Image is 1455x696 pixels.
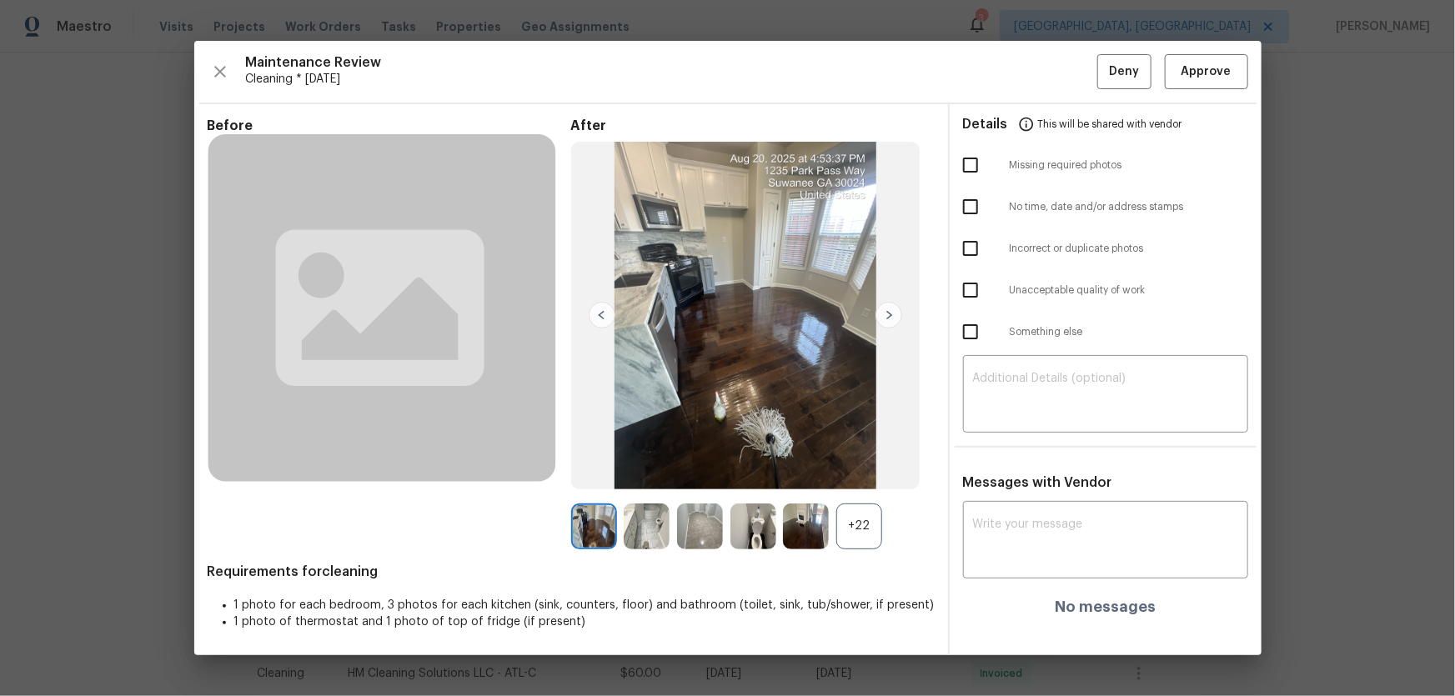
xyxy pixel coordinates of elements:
[589,302,615,328] img: left-chevron-button-url
[1109,62,1139,83] span: Deny
[950,228,1262,269] div: Incorrect or duplicate photos
[1010,200,1248,214] span: No time, date and/or address stamps
[876,302,902,328] img: right-chevron-button-url
[963,104,1008,144] span: Details
[1055,598,1156,615] h4: No messages
[950,144,1262,186] div: Missing required photos
[1038,104,1182,144] span: This will be shared with vendor
[1010,158,1248,173] span: Missing required photos
[1182,62,1232,83] span: Approve
[1010,242,1248,256] span: Incorrect or duplicate photos
[571,118,935,134] span: After
[234,613,935,630] li: 1 photo of thermostat and 1 photo of top of fridge (if present)
[246,54,1097,71] span: Maintenance Review
[950,186,1262,228] div: No time, date and/or address stamps
[234,597,935,613] li: 1 photo for each bedroom, 3 photos for each kitchen (sink, counters, floor) and bathroom (toilet,...
[950,269,1262,311] div: Unacceptable quality of work
[836,503,882,549] div: +22
[1010,325,1248,339] span: Something else
[208,563,935,580] span: Requirements for cleaning
[1010,283,1248,298] span: Unacceptable quality of work
[208,118,571,134] span: Before
[1097,54,1151,90] button: Deny
[950,311,1262,353] div: Something else
[1165,54,1248,90] button: Approve
[246,71,1097,88] span: Cleaning * [DATE]
[963,476,1112,489] span: Messages with Vendor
